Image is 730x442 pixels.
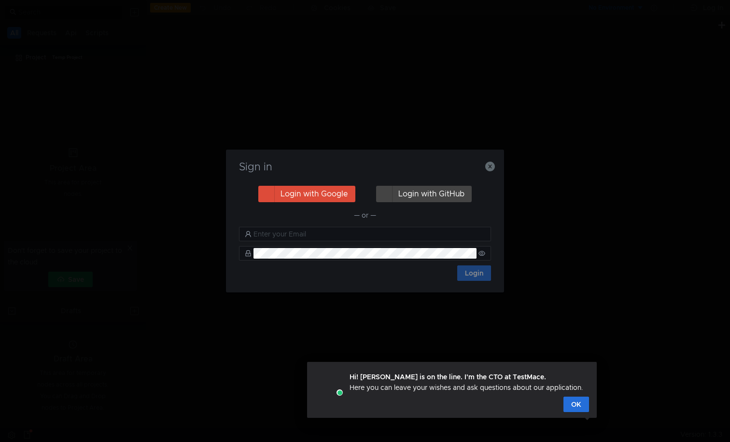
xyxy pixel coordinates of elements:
[376,186,472,202] button: Login with GitHub
[253,229,485,239] input: Enter your Email
[238,161,492,173] h3: Sign in
[239,209,491,221] div: — or —
[258,186,355,202] button: Login with Google
[563,397,589,412] button: OK
[350,372,583,393] div: Here you can leave your wishes and ask questions about our application.
[350,373,546,381] strong: Hi! [PERSON_NAME] is on the line. I'm the CTO at TestMace.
